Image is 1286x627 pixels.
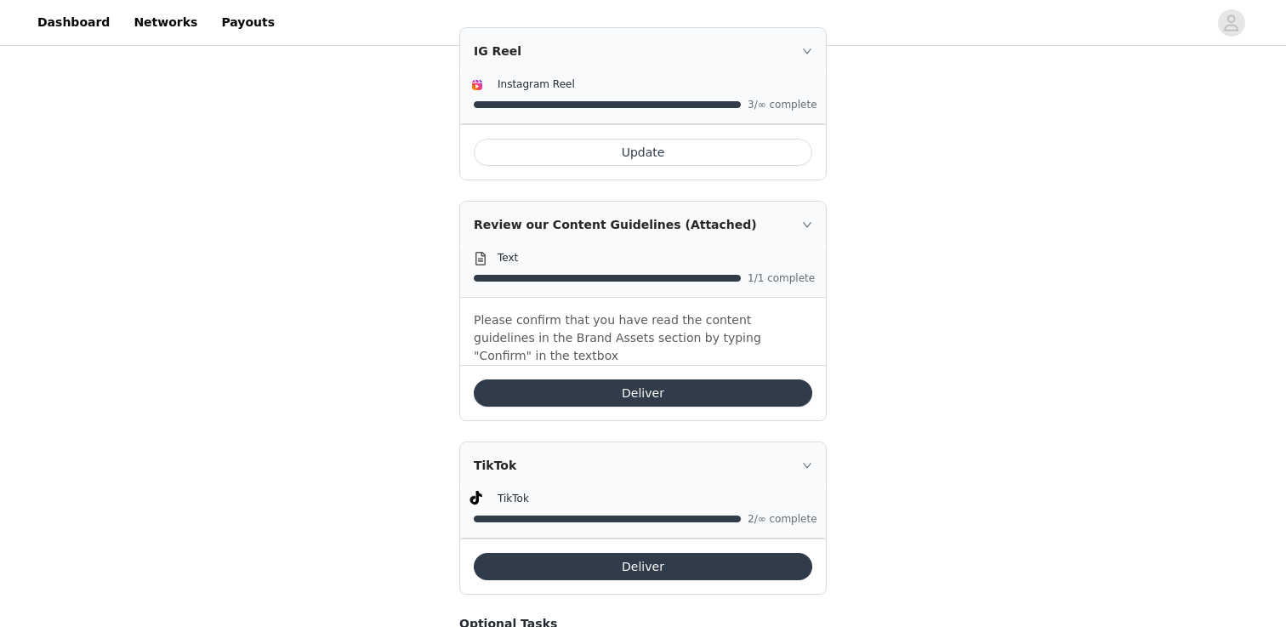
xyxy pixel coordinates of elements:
span: Text [498,252,518,264]
i: icon: right [802,46,812,56]
span: Instagram Reel [498,78,575,90]
div: icon: rightIG Reel [460,28,826,74]
div: avatar [1223,9,1239,37]
button: Update [474,139,812,166]
button: Deliver [474,379,812,407]
img: Instagram Reels Icon [470,78,484,92]
span: 2/∞ complete [748,514,816,524]
span: TikTok [498,493,529,504]
button: Deliver [474,553,812,580]
div: icon: rightTikTok [460,442,826,488]
span: 3/∞ complete [748,100,816,110]
span: 1/1 complete [748,273,816,283]
a: Dashboard [27,3,120,42]
a: Networks [123,3,208,42]
a: Payouts [211,3,285,42]
i: icon: right [802,460,812,470]
i: icon: right [802,219,812,230]
p: Please confirm that you have read the content guidelines in the Brand Assets section by typing "C... [474,311,812,365]
div: icon: rightReview our Content Guidelines (Attached) [460,202,826,248]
